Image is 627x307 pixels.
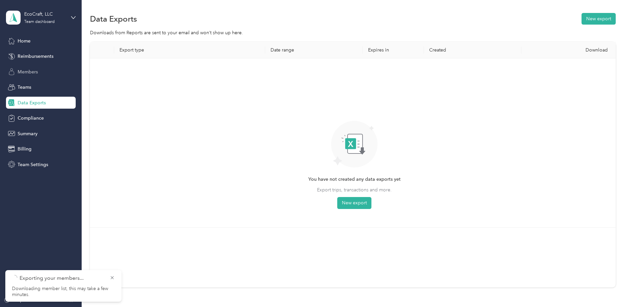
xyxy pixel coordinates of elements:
[114,42,265,58] th: Export type
[18,130,38,137] span: Summary
[12,286,115,298] p: Downloading member list, this may take a few minutes.
[4,297,38,304] button: Help center
[308,176,401,183] span: You have not created any data exports yet
[363,42,424,58] th: Expires in
[90,15,137,22] h1: Data Exports
[590,270,627,307] iframe: Everlance-gr Chat Button Frame
[18,146,32,153] span: Billing
[527,47,614,53] div: Download
[337,197,371,209] button: New export
[24,11,66,18] div: EcoCraft, LLC
[18,84,31,91] span: Teams
[317,186,392,193] span: Export trips, transactions and more.
[582,13,616,25] button: New export
[24,20,55,24] div: Team dashboard
[18,68,38,75] span: Members
[18,161,48,168] span: Team Settings
[265,42,363,58] th: Date range
[20,274,105,282] p: Exporting your members...
[424,42,521,58] th: Created
[18,115,44,122] span: Compliance
[18,38,31,45] span: Home
[18,53,53,60] span: Reimbursements
[90,29,616,36] div: Downloads from Reports are sent to your email and won’t show up here.
[18,99,46,106] span: Data Exports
